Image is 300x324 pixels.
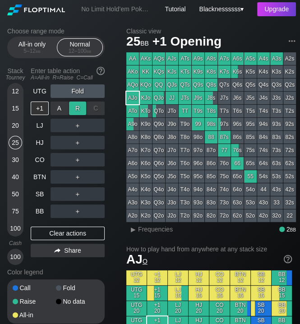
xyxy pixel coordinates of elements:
div: ＋ [51,119,105,132]
div: 62s [283,157,296,170]
div: 32s [283,196,296,209]
div: 76s [231,144,244,157]
div: J2o [166,209,178,222]
div: J6s [231,92,244,104]
div: ▸ [127,224,139,235]
div: T2o [179,209,191,222]
img: Floptimal logo [7,5,65,15]
div: 2 [279,226,296,233]
div: J7o [166,144,178,157]
div: J9s [192,92,204,104]
div: KJo [139,92,152,104]
div: 12 [9,84,22,98]
div: 53o [244,196,257,209]
div: T8o [179,131,191,143]
div: A9s [192,52,204,65]
div: 75o [218,170,231,183]
div: AKs [139,52,152,65]
div: K7o [139,144,152,157]
div: A=All-in R=Raise C=Call [31,74,105,81]
div: Q2o [152,209,165,222]
div: 75s [244,144,257,157]
span: Blacknessssss [199,5,240,13]
div: J3o [166,196,178,209]
div: 74o [218,183,231,196]
div: 88 [205,131,217,143]
div: K3s [270,65,283,78]
div: 53s [270,170,283,183]
div: ＋ [51,204,105,218]
div: 62o [231,209,244,222]
div: AQs [152,52,165,65]
div: 87s [218,131,231,143]
div: BTN [31,170,49,184]
div: Call [13,285,56,291]
div: 40 [9,170,22,184]
div: T2s [283,105,296,117]
h2: Choose range mode [7,28,105,35]
div: UTG 15 [126,286,147,301]
div: Q4s [257,79,270,91]
div: 54o [244,183,257,196]
span: bb [290,226,296,233]
div: Cash [4,240,27,246]
div: 99 [192,118,204,130]
div: QTo [152,105,165,117]
div: T8s [205,105,217,117]
div: C [87,102,105,115]
div: 73s [270,144,283,157]
div: A4s [257,52,270,65]
div: 66 [231,157,244,170]
div: T4s [257,105,270,117]
div: 85s [244,131,257,143]
div: K7s [218,65,231,78]
div: Q7s [218,79,231,91]
div: AA [126,52,139,65]
div: All-in only [11,39,53,56]
img: ellipsis.fd386fe8.svg [287,36,297,46]
div: J5o [166,170,178,183]
div: BB 15 [272,286,292,301]
div: A3o [126,196,139,209]
div: CO [31,153,49,167]
div: SB [31,187,49,201]
div: Clear actions [31,227,105,240]
div: 84s [257,131,270,143]
div: 94o [192,183,204,196]
div: K5s [244,65,257,78]
div: T3o [179,196,191,209]
div: QJs [166,79,178,91]
div: +1 12 [147,270,167,285]
div: J4o [166,183,178,196]
div: K4s [257,65,270,78]
div: K8o [139,131,152,143]
div: 65s [244,157,257,170]
div: Q6s [231,79,244,91]
div: K9s [192,65,204,78]
div: 93s [270,118,283,130]
div: BTN 15 [230,286,250,301]
div: 52s [283,170,296,183]
div: 43o [257,196,270,209]
div: KJs [166,65,178,78]
div: 73o [218,196,231,209]
img: help.32db89a4.svg [283,254,293,264]
div: Q3s [270,79,283,91]
div: 84o [205,183,217,196]
div: 83s [270,131,283,143]
div: 86s [231,131,244,143]
div: 64o [231,183,244,196]
div: 25 [9,136,22,149]
div: 98s [205,118,217,130]
div: 52o [244,209,257,222]
div: KTs [179,65,191,78]
div: Stack [4,64,27,84]
div: T4o [179,183,191,196]
span: o [143,255,148,265]
div: LJ 15 [168,286,188,301]
div: K2s [283,65,296,78]
div: QQ [152,79,165,91]
h2: How to play hand from anywhere at any stack size [126,245,292,253]
div: A2o [126,209,139,222]
div: JTs [179,92,191,104]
